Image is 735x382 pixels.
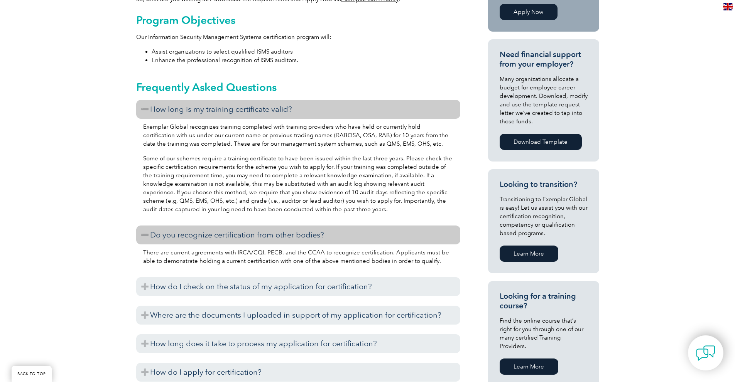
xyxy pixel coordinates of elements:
a: Apply Now [500,4,558,20]
a: Download Template [500,134,582,150]
li: Assist organizations to select qualified ISMS auditors [152,47,460,56]
h3: Do you recognize certification from other bodies? [136,225,460,244]
h2: Frequently Asked Questions [136,81,460,93]
h3: How do I check on the status of my application for certification? [136,277,460,296]
a: BACK TO TOP [12,366,52,382]
img: contact-chat.png [696,343,715,363]
h3: How do I apply for certification? [136,363,460,382]
p: Exemplar Global recognizes training completed with training providers who have held or currently ... [143,123,453,148]
a: Learn More [500,246,558,262]
p: Transitioning to Exemplar Global is easy! Let us assist you with our certification recognition, c... [500,195,588,237]
h2: Program Objectives [136,14,460,26]
h3: Looking for a training course? [500,291,588,311]
h3: Need financial support from your employer? [500,50,588,69]
h3: Looking to transition? [500,180,588,189]
p: Some of our schemes require a training certificate to have been issued within the last three year... [143,154,453,214]
p: Find the online course that’s right for you through one of our many certified Training Providers. [500,316,588,350]
p: There are current agreements with IRCA/CQI, PECB, and the CCAA to recognize certification. Applic... [143,248,453,265]
p: Many organizations allocate a budget for employee career development. Download, modify and use th... [500,75,588,126]
h3: How long is my training certificate valid? [136,100,460,119]
img: en [723,3,733,10]
h3: Where are the documents I uploaded in support of my application for certification? [136,306,460,325]
a: Learn More [500,358,558,375]
h3: How long does it take to process my application for certification? [136,334,460,353]
p: Our Information Security Management Systems certification program will: [136,33,460,41]
li: Enhance the professional recognition of ISMS auditors. [152,56,460,64]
